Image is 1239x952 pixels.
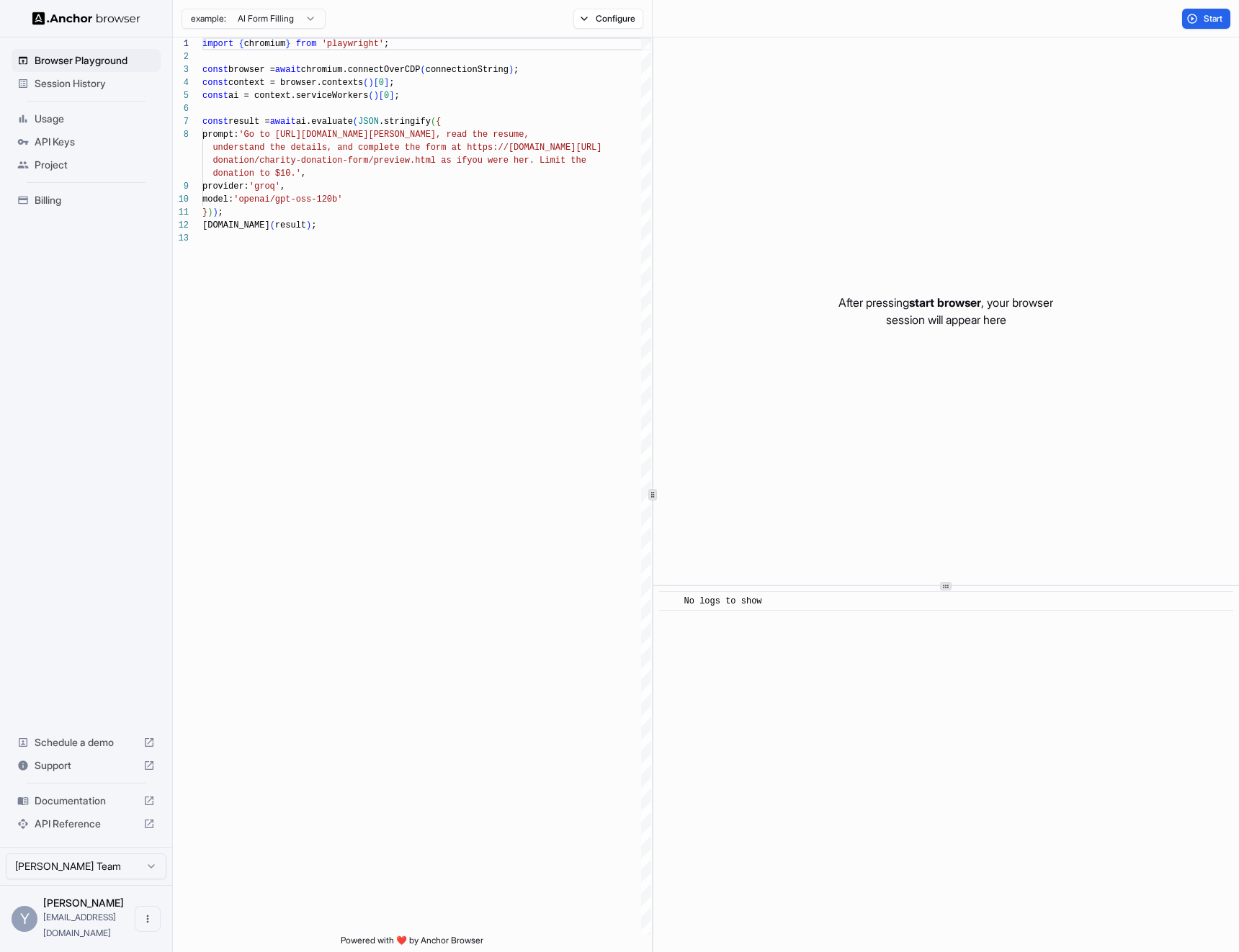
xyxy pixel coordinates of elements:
[296,117,353,127] span: ai.evaluate
[35,158,155,172] span: Project
[909,295,981,310] span: start browser
[213,207,218,217] span: )
[384,39,389,49] span: ;
[35,735,138,750] span: Schedule a demo
[35,817,138,831] span: API Reference
[306,220,311,230] span: )
[394,91,399,101] span: ;
[213,169,300,179] span: donation to $10.'
[301,169,306,179] span: ,
[173,102,189,115] div: 6
[275,220,306,230] span: result
[379,78,384,88] span: 0
[35,794,138,808] span: Documentation
[173,63,189,76] div: 3
[173,180,189,193] div: 9
[12,189,161,212] div: Billing
[173,76,189,89] div: 4
[202,207,207,217] span: }
[384,91,389,101] span: 0
[341,935,483,952] span: Powered with ❤️ by Anchor Browser
[368,91,373,101] span: (
[228,65,275,75] span: browser =
[35,76,155,91] span: Session History
[202,130,238,140] span: prompt:
[173,37,189,50] div: 1
[12,789,161,812] div: Documentation
[202,181,249,192] span: provider:
[514,65,519,75] span: ;
[228,117,270,127] span: result =
[322,39,384,49] span: 'playwright'
[389,91,394,101] span: ]
[202,65,228,75] span: const
[173,128,189,141] div: 8
[135,906,161,932] button: Open menu
[573,9,643,29] button: Configure
[173,50,189,63] div: 2
[35,112,155,126] span: Usage
[35,193,155,207] span: Billing
[363,78,368,88] span: (
[436,117,441,127] span: {
[213,143,472,153] span: understand the details, and complete the form at h
[35,758,138,773] span: Support
[270,220,275,230] span: (
[838,294,1053,328] p: After pressing , your browser session will appear here
[467,156,586,166] span: you were her. Limit the
[311,220,316,230] span: ;
[32,12,140,25] img: Anchor Logo
[509,65,514,75] span: )
[684,596,762,606] span: No logs to show
[472,143,601,153] span: ttps://[DOMAIN_NAME][URL]
[173,89,189,102] div: 5
[379,117,431,127] span: .stringify
[389,78,394,88] span: ;
[275,65,301,75] span: await
[43,897,124,909] span: Yang Hu
[202,78,228,88] span: const
[301,65,421,75] span: chromium.connectOverCDP
[280,181,285,192] span: ,
[270,117,296,127] span: await
[420,65,425,75] span: (
[12,107,161,130] div: Usage
[12,731,161,754] div: Schedule a demo
[202,39,233,49] span: import
[173,193,189,206] div: 10
[173,206,189,219] div: 11
[173,232,189,245] div: 13
[12,906,37,932] div: Y
[12,812,161,835] div: API Reference
[207,207,213,217] span: )
[12,72,161,95] div: Session History
[249,181,280,192] span: 'groq'
[1204,13,1224,24] span: Start
[353,117,358,127] span: (
[228,91,368,101] span: ai = context.serviceWorkers
[228,78,363,88] span: context = browser.contexts
[457,130,529,140] span: ad the resume,
[202,194,233,205] span: model:
[431,117,436,127] span: (
[358,117,379,127] span: JSON
[1182,9,1230,29] button: Start
[285,39,290,49] span: }
[12,754,161,777] div: Support
[666,594,674,609] span: ​
[202,91,228,101] span: const
[12,153,161,176] div: Project
[218,207,223,217] span: ;
[296,39,317,49] span: from
[374,91,379,101] span: )
[374,78,379,88] span: [
[368,78,373,88] span: )
[202,220,270,230] span: [DOMAIN_NAME]
[244,39,286,49] span: chromium
[35,135,155,149] span: API Keys
[238,39,243,49] span: {
[213,156,467,166] span: donation/charity-donation-form/preview.html as if
[191,13,226,24] span: example:
[379,91,384,101] span: [
[12,49,161,72] div: Browser Playground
